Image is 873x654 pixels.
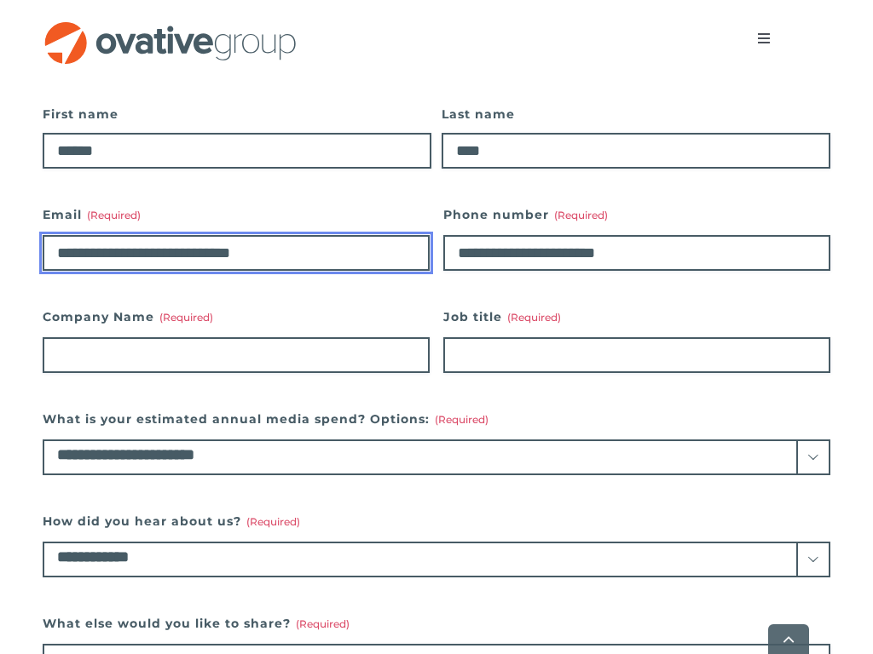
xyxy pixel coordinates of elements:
[87,209,141,221] span: (Required)
[554,209,608,221] span: (Required)
[43,203,430,227] label: Email
[443,203,830,227] label: Phone number
[43,407,830,431] label: What is your estimated annual media spend? Options:
[296,617,350,630] span: (Required)
[43,509,830,533] label: How did you hear about us?
[442,102,830,126] label: Last name
[159,311,213,324] span: (Required)
[43,611,830,635] label: What else would you like to share?
[43,305,430,329] label: Company Name
[507,311,561,324] span: (Required)
[443,305,830,329] label: Job title
[740,21,788,55] nav: Menu
[43,102,431,126] label: First name
[43,20,298,36] a: OG_Full_horizontal_RGB
[435,413,489,426] span: (Required)
[246,515,300,528] span: (Required)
